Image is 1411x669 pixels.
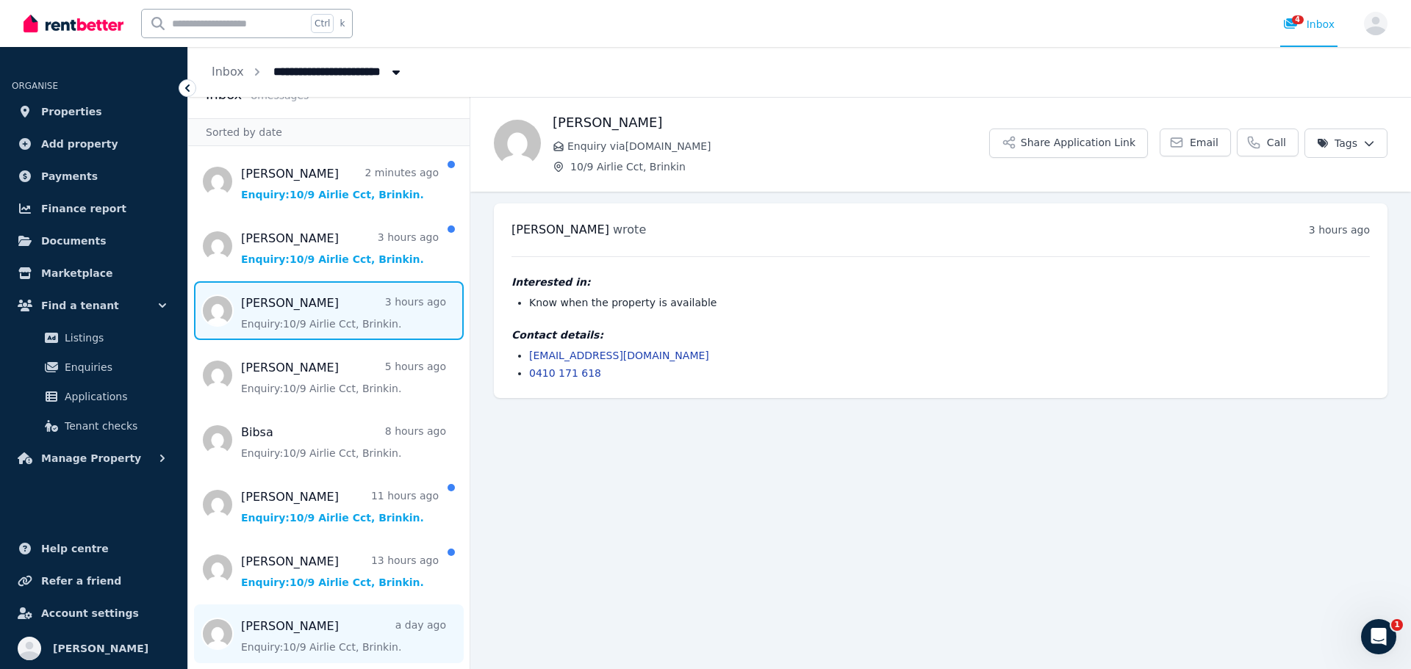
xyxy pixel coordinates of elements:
a: [PERSON_NAME]3 hours agoEnquiry:10/9 Airlie Cct, Brinkin. [241,230,439,267]
span: 4 [1292,15,1304,24]
span: 10/9 Airlie Cct, Brinkin [570,159,989,174]
span: Payments [41,167,98,185]
a: Refer a friend [12,566,176,596]
button: Manage Property [12,444,176,473]
span: Properties [41,103,102,120]
nav: Breadcrumb [188,47,427,97]
span: Manage Property [41,449,141,467]
a: [PERSON_NAME]11 hours agoEnquiry:10/9 Airlie Cct, Brinkin. [241,488,439,525]
a: Email [1160,129,1231,156]
a: 0410 171 618 [529,367,601,379]
div: Inbox [1283,17,1335,32]
a: Help centre [12,534,176,563]
button: Share Application Link [989,129,1148,158]
span: Enquiry via [DOMAIN_NAME] [567,139,989,153]
a: Tenant checks [18,411,170,441]
li: Know when the property is available [529,295,1370,310]
a: [PERSON_NAME]3 hours agoEnquiry:10/9 Airlie Cct, Brinkin. [241,294,446,331]
span: Applications [65,388,164,405]
span: Find a tenant [41,297,119,314]
span: 1 [1391,619,1403,631]
time: 3 hours ago [1309,224,1370,236]
a: [EMAIL_ADDRESS][DOMAIN_NAME] [529,350,709,361]
a: Add property [12,129,176,159]
h4: Interested in: [511,275,1370,289]
span: [PERSON_NAME] [53,640,148,657]
span: k [340,18,345,29]
span: Enquiries [65,358,164,376]
span: Documents [41,232,107,250]
span: wrote [613,223,646,236]
span: Marketplace [41,264,112,282]
a: Documents [12,226,176,256]
span: Help centre [41,540,109,557]
button: Tags [1304,129,1387,158]
h4: Contact details: [511,328,1370,342]
iframe: Intercom live chat [1361,619,1396,654]
span: Call [1267,135,1286,150]
a: Inbox [212,65,244,79]
nav: Message list [188,146,470,669]
span: Tags [1317,136,1357,151]
a: [PERSON_NAME]5 hours agoEnquiry:10/9 Airlie Cct, Brinkin. [241,359,446,396]
h1: [PERSON_NAME] [553,112,989,133]
a: Enquiries [18,352,170,382]
span: [PERSON_NAME] [511,223,609,236]
span: Listings [65,329,164,347]
a: [PERSON_NAME]a day agoEnquiry:10/9 Airlie Cct, Brinkin. [241,618,446,654]
a: Account settings [12,599,176,628]
a: Listings [18,323,170,352]
img: RentBetter [24,12,123,35]
span: Email [1190,135,1218,150]
a: Properties [12,97,176,126]
span: Account settings [41,604,139,622]
img: Binaya [494,120,541,167]
button: Find a tenant [12,291,176,320]
a: Bibsa8 hours agoEnquiry:10/9 Airlie Cct, Brinkin. [241,424,446,460]
a: [PERSON_NAME]13 hours agoEnquiry:10/9 Airlie Cct, Brinkin. [241,553,439,590]
span: Tenant checks [65,417,164,435]
a: Marketplace [12,258,176,288]
a: Payments [12,162,176,191]
span: ORGANISE [12,81,58,91]
a: [PERSON_NAME]2 minutes agoEnquiry:10/9 Airlie Cct, Brinkin. [241,165,439,202]
a: Call [1237,129,1299,156]
span: Add property [41,135,118,153]
div: Sorted by date [188,118,470,146]
span: Ctrl [311,14,334,33]
span: Finance report [41,200,126,217]
a: Finance report [12,194,176,223]
a: Applications [18,382,170,411]
span: Refer a friend [41,572,121,590]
